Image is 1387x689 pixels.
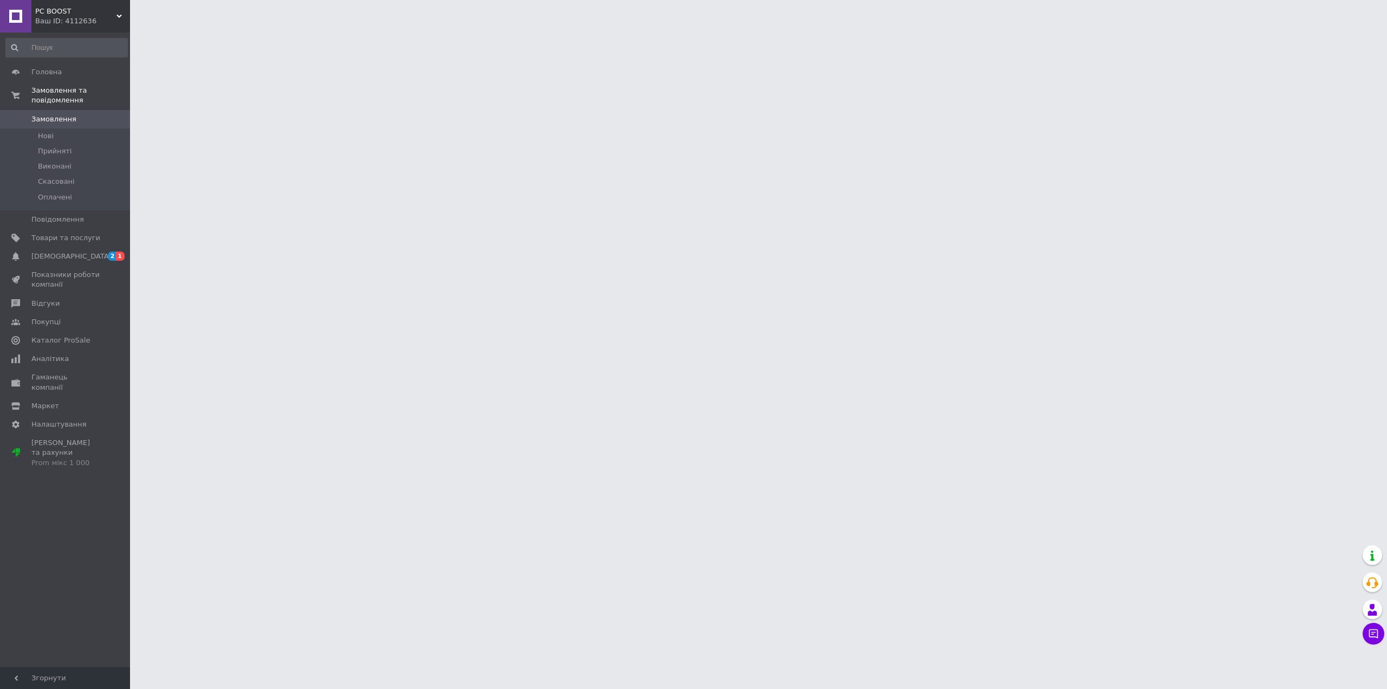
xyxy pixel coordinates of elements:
[31,336,90,345] span: Каталог ProSale
[31,438,100,468] span: [PERSON_NAME] та рахунки
[38,162,72,171] span: Виконані
[108,252,116,261] span: 2
[35,16,130,26] div: Ваш ID: 4112636
[31,458,100,468] div: Prom мікс 1 000
[31,372,100,392] span: Гаманець компанії
[38,192,72,202] span: Оплачені
[31,270,100,289] span: Показники роботи компанії
[31,299,60,308] span: Відгуки
[31,354,69,364] span: Аналітика
[31,420,87,429] span: Налаштування
[31,401,59,411] span: Маркет
[38,131,54,141] span: Нові
[31,114,76,124] span: Замовлення
[31,215,84,224] span: Повідомлення
[38,146,72,156] span: Прийняті
[5,38,128,57] input: Пошук
[1363,623,1384,645] button: Чат з покупцем
[31,67,62,77] span: Головна
[35,7,116,16] span: PC BOOST
[31,86,130,105] span: Замовлення та повідомлення
[116,252,125,261] span: 1
[31,233,100,243] span: Товари та послуги
[31,317,61,327] span: Покупці
[38,177,75,186] span: Скасовані
[31,252,112,261] span: [DEMOGRAPHIC_DATA]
